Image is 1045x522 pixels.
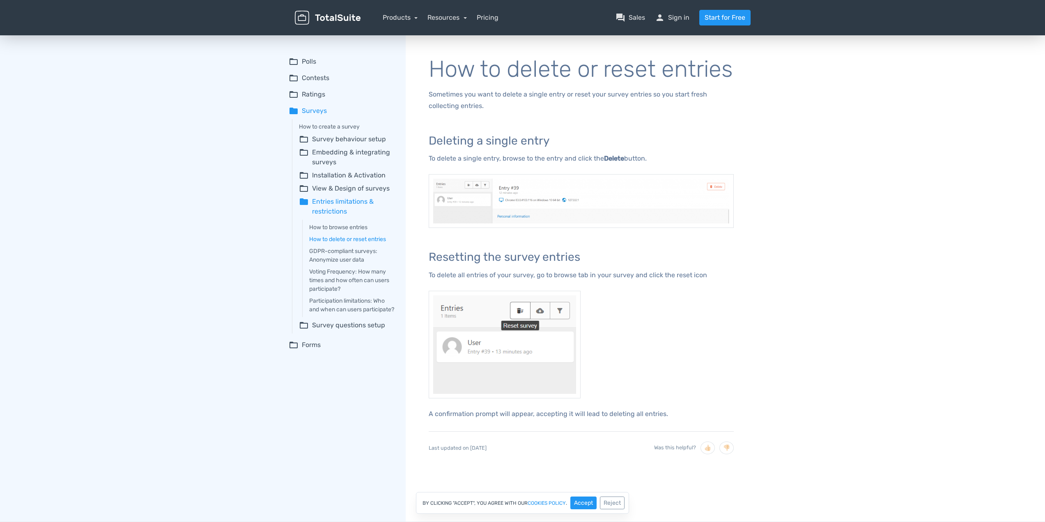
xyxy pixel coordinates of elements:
summary: folderEntries limitations & restrictions [299,197,394,216]
button: 👎🏻 [719,442,734,454]
p: To delete all entries of your survey, go to browse tab in your survey and click the reset icon [429,269,734,281]
div: Last updated on [DATE] [429,431,734,464]
summary: folder_openPolls [289,57,394,67]
img: null [429,174,734,228]
span: folder_open [289,340,299,350]
a: cookies policy [528,501,566,506]
b: Delete [604,154,624,162]
button: Accept [570,497,597,509]
span: folder_open [289,57,299,67]
h1: How to delete or reset entries [429,57,734,82]
span: folder_open [299,147,309,167]
h3: Deleting a single entry [429,135,734,147]
span: folder [289,106,299,116]
div: By clicking "Accept", you agree with our . [416,492,629,514]
summary: folder_openRatings [289,90,394,99]
summary: folder_openContests [289,73,394,83]
span: person [655,13,665,23]
summary: folder_openForms [289,340,394,350]
span: folder [299,197,309,216]
p: Sometimes you want to delete a single entry or reset your survey entries so you start fresh colle... [429,89,734,112]
span: folder_open [299,170,309,180]
a: Participation limitations: Who and when can users participate? [309,297,394,314]
a: personSign in [655,13,689,23]
h3: Resetting the survey entries [429,251,734,264]
a: How to browse entries [309,223,394,232]
summary: folder_openSurvey questions setup [299,320,394,330]
span: folder_open [299,320,309,330]
span: folder_open [289,73,299,83]
a: How to delete or reset entries [309,235,394,244]
span: folder_open [299,134,309,144]
button: 👍🏻 [700,442,715,454]
summary: folderSurveys [289,106,394,116]
button: Reject [600,497,625,509]
a: How to create a survey [299,122,394,131]
span: folder_open [299,184,309,193]
p: To delete a single entry, browse to the entry and click the button. [429,153,734,164]
a: Start for Free [699,10,751,25]
a: Products [383,14,418,21]
summary: folder_openView & Design of surveys [299,184,394,193]
span: Was this helpful? [654,444,696,451]
span: question_answer [616,13,625,23]
p: A confirmation prompt will appear, accepting it will lead to deleting all entries. [429,408,734,420]
span: folder_open [289,90,299,99]
a: Pricing [477,13,498,23]
a: GDPR-compliant surveys: Anonymize user data [309,247,394,264]
a: Voting Frequency: How many times and how often can users participate? [309,267,394,293]
summary: folder_openInstallation & Activation [299,170,394,180]
summary: folder_openSurvey behaviour setup [299,134,394,144]
a: question_answerSales [616,13,645,23]
img: TotalSuite for WordPress [295,11,361,25]
img: null [429,291,581,399]
summary: folder_openEmbedding & integrating surveys [299,147,394,167]
a: Resources [427,14,467,21]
